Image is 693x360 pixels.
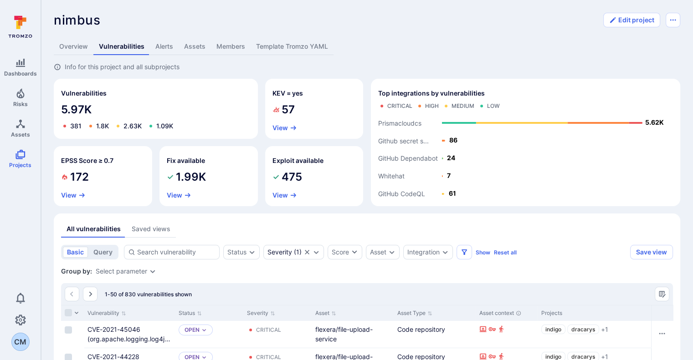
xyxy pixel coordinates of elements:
button: Expand dropdown [441,248,449,256]
div: Score [332,248,349,257]
svg: Top integrations by vulnerabilities bar [378,113,673,199]
div: Cell for Vulnerability [84,321,175,348]
a: 1.09K [156,122,173,130]
span: 1-50 of 830 vulnerabilities shown [105,291,192,298]
div: Cell for Severity [243,321,312,348]
div: Top integrations by vulnerabilities [371,79,681,206]
span: Select all rows [65,309,72,316]
button: query [89,247,117,258]
span: Projects [9,162,31,168]
button: Sort by Vulnerability [87,309,126,317]
a: Alerts [150,38,179,55]
div: Asset context [479,309,534,317]
div: Cell for Status [175,321,243,348]
button: Go to the next page [83,287,98,301]
button: Reset all [494,249,517,256]
span: Select row [65,326,72,334]
div: grouping parameters [96,268,156,275]
button: Sort by Asset [315,309,336,317]
a: 381 [70,122,82,130]
button: Row actions menu [655,326,669,341]
a: dracarys [567,325,599,334]
span: 5.97K [61,102,251,117]
span: Info for this project and all subprojects [65,62,180,71]
a: 2.63K [123,122,142,130]
text: 5.62K [645,118,664,126]
a: Overview [54,38,93,55]
span: 1.99K [176,170,206,184]
button: Show [476,249,490,256]
div: Projects [541,309,657,317]
a: Assets [179,38,211,55]
div: Cell for Asset context [476,321,538,348]
div: All vulnerabilities [67,224,121,233]
button: Sort by Severity [247,309,275,317]
button: Edit project [603,13,660,27]
a: indigo [541,325,565,334]
h2: KEV = yes [272,89,303,98]
button: View [272,124,297,132]
input: Search vulnerability [137,248,216,257]
div: Chandra Mohan Vurubindi [11,333,30,351]
div: Severity [267,248,292,256]
span: indigo [545,353,561,360]
button: Integration [407,248,440,256]
button: Sort by Status [179,309,202,317]
span: Group by: [61,267,92,276]
text: Prismacloudcs [378,119,421,127]
text: 24 [447,154,455,162]
a: Template Tromzo YAML [251,38,334,55]
span: Vulnerabilities [61,89,107,98]
div: Automatically discovered context associated with the asset [516,310,521,316]
span: 172 [70,170,89,184]
span: 57 [282,102,295,117]
div: Project tabs [54,38,680,55]
span: 475 [282,170,302,184]
button: Manage columns [655,287,669,301]
div: ( 1 ) [267,248,302,256]
div: Cell for selection [61,321,84,348]
button: Filters [457,245,472,259]
span: dracarys [571,326,595,333]
text: 7 [447,172,451,179]
button: Expand dropdown [201,355,207,360]
div: Vulnerabilities [54,79,258,139]
button: Status [227,248,246,256]
h2: EPSS Score ≥ 0.7 [61,156,113,165]
text: Github secret s... [378,137,429,145]
button: View [272,192,297,199]
div: Code repository [397,325,472,334]
span: dracarys [571,353,595,360]
button: Clear selection [303,248,311,256]
a: 1.8K [96,122,109,130]
h2: Exploit available [272,156,323,165]
button: Asset [370,248,386,256]
button: Expand dropdown [201,327,207,333]
button: Expand dropdown [313,248,320,256]
button: View [61,192,86,199]
span: Top integrations by vulnerabilities [378,89,485,98]
button: View [167,192,191,199]
text: GitHub CodeQL [378,190,425,198]
button: Score [328,245,362,259]
span: indigo [545,326,561,333]
button: Select parameter [96,268,147,275]
button: Severity(1) [267,248,302,256]
text: GitHub Dependabot [378,155,438,162]
button: basic [63,247,88,258]
span: Assets [11,131,30,138]
button: Open [185,326,200,334]
div: Cell for [651,321,673,348]
div: assets tabs [61,221,673,238]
